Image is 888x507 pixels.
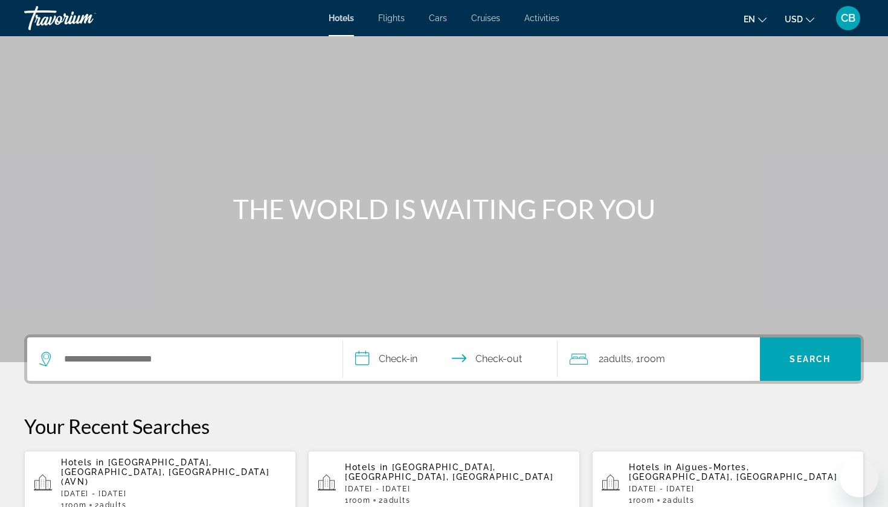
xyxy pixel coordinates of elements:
span: , 1 [631,351,665,368]
button: Search [760,337,861,381]
span: USD [785,14,803,24]
span: Room [349,496,371,505]
p: [DATE] - [DATE] [61,489,286,498]
span: Hotels in [345,462,388,472]
a: Travorium [24,2,145,34]
span: 1 [345,496,370,505]
span: Room [633,496,655,505]
span: Adults [384,496,410,505]
input: Search hotel destination [63,350,324,368]
div: Search widget [27,337,861,381]
a: Flights [378,13,405,23]
span: Hotels in [629,462,672,472]
span: 2 [663,496,694,505]
span: [GEOGRAPHIC_DATA], [GEOGRAPHIC_DATA], [GEOGRAPHIC_DATA] (AVN) [61,458,269,486]
button: Change currency [785,10,814,28]
button: Change language [744,10,767,28]
p: [DATE] - [DATE] [629,485,854,493]
h1: THE WORLD IS WAITING FOR YOU [217,193,671,225]
iframe: Bouton de lancement de la fenêtre de messagerie [840,459,878,497]
p: [DATE] - [DATE] [345,485,570,493]
a: Cars [429,13,447,23]
span: Aigues-Mortes, [GEOGRAPHIC_DATA], [GEOGRAPHIC_DATA] [629,462,837,482]
p: Your Recent Searches [24,414,864,438]
a: Activities [524,13,559,23]
span: Search [790,354,831,364]
span: en [744,14,755,24]
span: 1 [629,496,654,505]
span: Adults [603,353,631,365]
span: Adults [668,496,694,505]
span: 2 [379,496,410,505]
span: 2 [599,351,631,368]
span: Hotels in [61,458,105,467]
a: Cruises [471,13,500,23]
button: Travelers: 2 adults, 0 children [558,337,760,381]
span: CB [841,12,855,24]
span: Room [640,353,665,365]
a: Hotels [329,13,354,23]
span: [GEOGRAPHIC_DATA], [GEOGRAPHIC_DATA], [GEOGRAPHIC_DATA] [345,462,553,482]
button: User Menu [832,5,864,31]
button: Select check in and out date [343,337,558,381]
